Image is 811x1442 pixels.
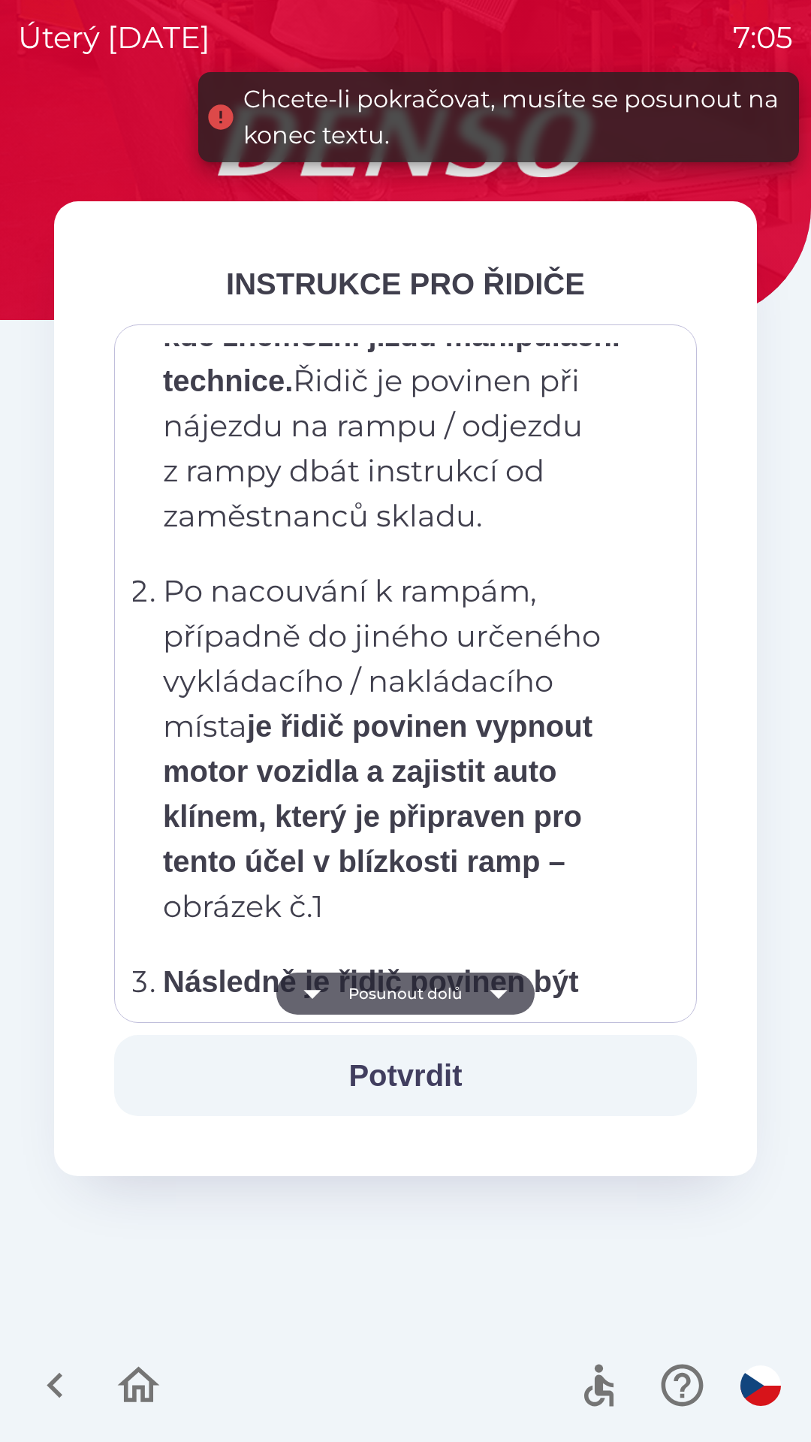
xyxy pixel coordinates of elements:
[163,569,657,929] p: Po nacouvání k rampám, případně do jiného určeného vykládacího / nakládacího místa obrázek č.1
[18,15,210,60] p: úterý [DATE]
[54,105,757,177] img: Logo
[243,81,784,153] div: Chcete-li pokračovat, musíte se posunout na konec textu.
[740,1365,781,1406] img: cs flag
[114,261,697,306] div: INSTRUKCE PRO ŘIDIČE
[114,1035,697,1116] button: Potvrdit
[163,710,592,878] strong: je řidič povinen vypnout motor vozidla a zajistit auto klínem, který je připraven pro tento účel ...
[733,15,793,60] p: 7:05
[163,965,609,1223] strong: Následně je řidič povinen být přítomen u nakládky zboží / vykládky obalů. Bez vypnutého motoru, z...
[276,973,535,1015] button: Posunout dolů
